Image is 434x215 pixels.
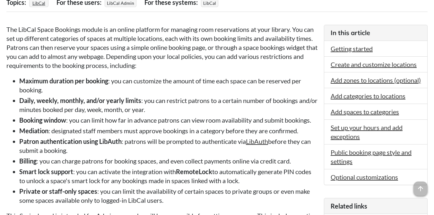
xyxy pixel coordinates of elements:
[331,28,421,37] h3: In this article
[19,116,317,125] li: : you can limit how far in advance patrons can view room availability and submit bookings.
[413,182,428,190] a: arrow_upward
[331,76,421,84] a: Add zones to locations (optional)
[19,76,317,94] li: : you can customize the amount of time each space can be reserved per booking.
[331,92,405,100] a: Add categories to locations
[331,148,412,165] a: Public booking page style and settings
[19,187,317,205] li: : you can limit the availability of certain spaces to private groups or even make some spaces ava...
[19,116,66,124] strong: Booking window
[19,168,73,175] strong: Smart lock support
[19,167,317,185] li: : you can activate the integration with to automatically generate PIN codes to unlock a space's s...
[413,182,428,196] span: arrow_upward
[19,77,108,85] strong: Maximum duration per booking
[19,137,122,145] strong: Patron authentication using LibAuth
[331,61,417,68] a: Create and customize locations
[331,202,367,210] span: Related links
[19,126,317,135] li: : designated staff members must approve bookings in a category before they are confirmed.
[19,137,317,155] li: : patrons will be prompted to authenticate via before they can submit a booking.
[331,173,398,181] a: Optional customizations
[19,96,317,114] li: : you can restrict patrons to a certain number of bookings and/or minutes booked per day, week, m...
[6,25,317,70] p: The LibCal Space Bookings module is an online platform for managing room reservations at your lib...
[19,127,48,135] strong: Mediation
[19,187,97,195] strong: Private or staff-only spaces
[331,45,373,52] a: Getting started
[19,97,141,104] strong: Daily, weekly, monthly, and/or yearly limits
[331,124,403,140] a: Set up your hours and add exceptions
[19,156,317,165] li: : you can charge patrons for booking spaces, and even collect payments online via credit card.
[331,108,399,116] a: Add spaces to categories
[176,168,212,175] strong: RemoteLock
[19,157,37,165] strong: Billing
[246,137,268,145] a: LibAuth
